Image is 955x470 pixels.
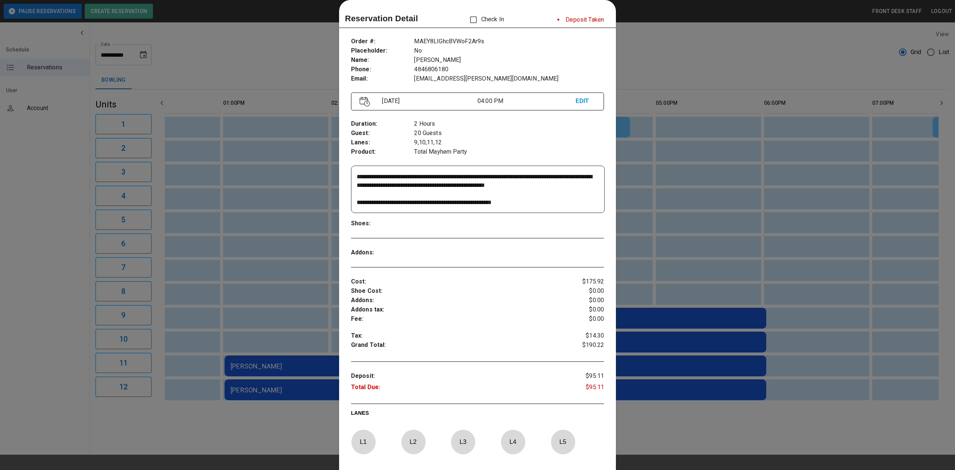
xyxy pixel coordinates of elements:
p: L 2 [401,433,426,451]
p: $0.00 [562,296,604,305]
p: Lanes : [351,138,414,147]
p: L 5 [551,433,575,451]
p: Grand Total : [351,341,562,352]
p: Name : [351,56,414,65]
p: Total Due : [351,383,562,394]
p: 9,10,11,12 [414,138,604,147]
p: Check In [466,12,504,28]
p: 2 Hours [414,119,604,129]
p: 04:00 PM [477,97,576,106]
p: Placeholder : [351,46,414,56]
p: $95.11 [562,383,604,394]
p: $0.00 [562,286,604,296]
p: No [414,46,604,56]
p: L 4 [501,433,525,451]
p: Tax : [351,331,562,341]
p: Shoe Cost : [351,286,562,296]
p: Reservation Detail [345,12,418,25]
p: Addons : [351,248,414,257]
p: Cost : [351,277,562,286]
li: Deposit Taken [551,12,610,27]
p: EDIT [576,97,595,106]
p: 4846806180 [414,65,604,74]
p: Order # : [351,37,414,46]
p: Addons tax : [351,305,562,314]
p: 20 Guests [414,129,604,138]
p: [DATE] [379,97,477,106]
p: L 3 [451,433,475,451]
p: Duration : [351,119,414,129]
p: Phone : [351,65,414,74]
p: $14.30 [562,331,604,341]
p: L 1 [351,433,376,451]
p: Addons : [351,296,562,305]
p: $190.22 [562,341,604,352]
p: [EMAIL_ADDRESS][PERSON_NAME][DOMAIN_NAME] [414,74,604,84]
p: Guest : [351,129,414,138]
p: MAEY8LIGhcBVWoF2Ar9s [414,37,604,46]
p: $0.00 [562,305,604,314]
p: Shoes : [351,219,414,228]
p: [PERSON_NAME] [414,56,604,65]
img: Vector [360,97,370,107]
p: Product : [351,147,414,157]
p: LANES [351,409,604,420]
p: Deposit : [351,372,562,383]
p: $0.00 [562,314,604,324]
p: Total Mayhem Party [414,147,604,157]
p: Email : [351,74,414,84]
p: $95.11 [562,372,604,383]
p: $175.92 [562,277,604,286]
p: Fee : [351,314,562,324]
